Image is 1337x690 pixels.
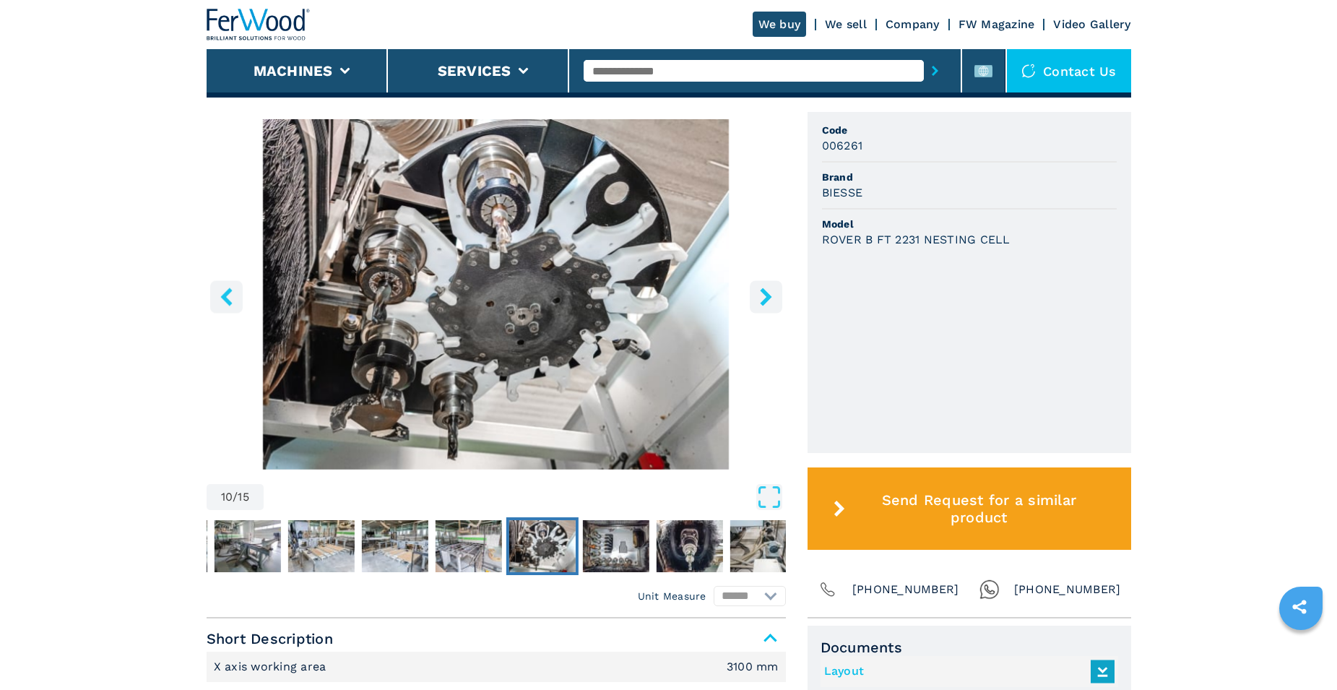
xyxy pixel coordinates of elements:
[435,520,501,572] img: a04628b2b0e90a10db89a73931e3986c
[238,491,249,503] span: 15
[207,626,786,652] span: Short Description
[1276,625,1326,679] iframe: Chat
[254,62,333,79] button: Machines
[207,9,311,40] img: Ferwood
[207,119,786,470] div: Go to Slide 10
[825,17,867,31] a: We sell
[1053,17,1130,31] a: Video Gallery
[285,517,357,575] button: Go to Slide 7
[509,520,575,572] img: 5fbcd18d492724c89527066aff7d4c0f
[979,579,1000,600] img: Whatsapp
[822,123,1117,137] span: Code
[750,280,782,313] button: right-button
[824,660,1107,683] a: Layout
[638,589,706,603] em: Unit Measure
[267,484,782,510] button: Open Fullscreen
[361,520,428,572] img: 525e01e64a4d7db3bc60efd2be536535
[730,520,796,572] img: 925e9573afd54bc023b654cfc47ae8b2
[808,467,1131,550] button: Send Request for a similar product
[924,54,946,87] button: submit-button
[886,17,940,31] a: Company
[656,520,722,572] img: 8474a489975b630dc087eb966e9be671
[506,517,578,575] button: Go to Slide 10
[822,231,1011,248] h3: ROVER B FT 2231 NESTING CELL
[207,119,786,470] img: CNC Machine Centres With Flat Tables BIESSE ROVER B FT 2231 NESTING CELL
[822,170,1117,184] span: Brand
[1281,589,1317,625] a: sharethis
[137,517,209,575] button: Go to Slide 5
[211,517,283,575] button: Go to Slide 6
[753,12,807,37] a: We buy
[287,520,354,572] img: 92e2655d322b700c26eff01881a8669b
[852,579,959,600] span: [PHONE_NUMBER]
[727,517,799,575] button: Go to Slide 13
[822,137,863,154] h3: 006261
[432,517,504,575] button: Go to Slide 9
[1007,49,1131,92] div: Contact us
[818,579,838,600] img: Phone
[214,520,280,572] img: 0207da28a00c92d86af59e3b9b102212
[653,517,725,575] button: Go to Slide 12
[438,62,511,79] button: Services
[221,491,233,503] span: 10
[851,491,1107,526] span: Send Request for a similar product
[1021,64,1036,78] img: Contact us
[140,520,207,572] img: b84ad121e6aecf22b99d78a67411c538
[727,661,779,673] em: 3100 mm
[822,217,1117,231] span: Model
[214,659,330,675] p: X axis working area
[959,17,1035,31] a: FW Magazine
[233,491,238,503] span: /
[821,639,1118,656] span: Documents
[822,184,863,201] h3: BIESSE
[1014,579,1121,600] span: [PHONE_NUMBER]
[210,280,243,313] button: left-button
[358,517,430,575] button: Go to Slide 8
[579,517,652,575] button: Go to Slide 11
[582,520,649,572] img: 1194a7065130405ffd2bbf9ab6a75def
